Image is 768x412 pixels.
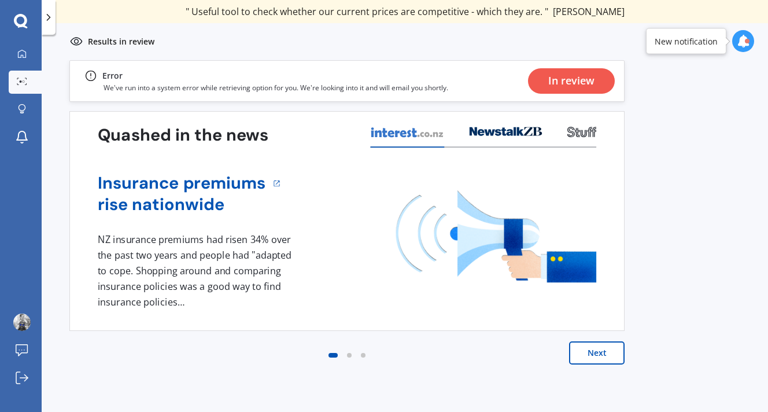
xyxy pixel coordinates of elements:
[655,35,718,47] div: New notification
[104,83,448,93] p: We've run into a system error while retrieving option for you. We're looking into it and will ema...
[569,341,625,365] button: Next
[396,190,596,282] img: media image
[98,124,268,146] h3: Quashed in the news
[102,69,123,83] div: Error
[98,172,266,194] a: Insurance premiums
[98,194,266,215] a: rise nationwide
[548,68,595,94] div: In review
[69,35,83,49] img: inReview.1b73fd28b8dc78d21cc1.svg
[13,314,31,331] img: ACg8ocKSB3pQ-NPldj1dpEZZMWBN5LNo7jk2QCkf5aGNmIOXPw3ID24=s96-c
[88,36,154,47] p: Results in review
[98,232,296,310] div: NZ insurance premiums had risen 34% over the past two years and people had "adapted to cope. Shop...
